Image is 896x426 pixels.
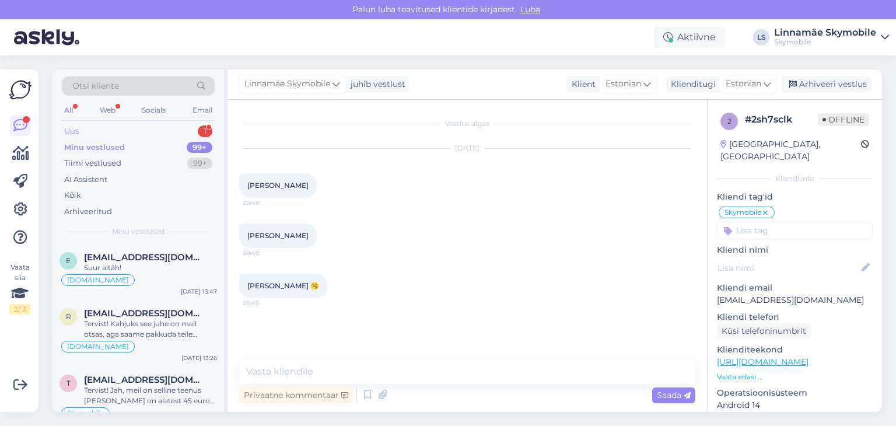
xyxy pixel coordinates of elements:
[139,103,168,118] div: Socials
[717,282,873,294] p: Kliendi email
[9,262,30,315] div: Vaata siia
[64,206,112,218] div: Arhiveeritud
[774,28,876,37] div: Linnamäe Skymobile
[726,78,761,90] span: Estonian
[64,190,81,201] div: Kõik
[717,323,811,339] div: Küsi telefoninumbrit
[187,158,212,169] div: 99+
[666,78,716,90] div: Klienditugi
[346,78,405,90] div: juhib vestlust
[84,319,217,340] div: Tervist! Kahjuks see juhe on meil otsas, aga saame pakkuda teile alternatiivi! Kena päeva!
[84,263,217,273] div: Suur aitäh!
[239,143,695,153] div: [DATE]
[66,379,71,387] span: t
[243,249,286,257] span: 20:49
[9,304,30,315] div: 2 / 3
[112,226,164,237] span: Minu vestlused
[84,375,205,385] span: tuulikylvi@gmail.com
[247,231,309,240] span: [PERSON_NAME]
[181,287,217,296] div: [DATE] 13:47
[198,125,212,137] div: 1
[818,113,869,126] span: Offline
[717,399,873,411] p: Android 14
[654,27,725,48] div: Aktiivne
[745,113,818,127] div: # 2sh7sclk
[239,118,695,129] div: Vestlus algas
[720,138,861,163] div: [GEOGRAPHIC_DATA], [GEOGRAPHIC_DATA]
[62,103,75,118] div: All
[247,181,309,190] span: [PERSON_NAME]
[247,281,319,290] span: [PERSON_NAME] 🥱
[66,256,71,265] span: e
[243,198,286,207] span: 20:48
[244,78,330,90] span: Linnamäe Skymobile
[67,343,129,350] span: [DOMAIN_NAME]
[239,387,353,403] div: Privaatne kommentaar
[84,385,217,406] div: Tervist! Jah, meil on selline teenus [PERSON_NAME] on alatest 45 eurot! [PERSON_NAME] kui soovite...
[717,294,873,306] p: [EMAIL_ADDRESS][DOMAIN_NAME]
[187,142,212,153] div: 99+
[64,174,107,186] div: AI Assistent
[724,209,761,216] span: Skymobile
[657,390,691,400] span: Saada
[243,299,286,308] span: 20:49
[72,80,119,92] span: Otsi kliente
[753,29,769,46] div: LS
[717,222,873,239] input: Lisa tag
[727,117,731,125] span: 2
[782,76,871,92] div: Arhiveeri vestlus
[717,311,873,323] p: Kliendi telefon
[605,78,641,90] span: Estonian
[717,191,873,203] p: Kliendi tag'id
[67,410,104,417] span: Skymobile
[717,387,873,399] p: Operatsioonisüsteem
[774,37,876,47] div: Skymobile
[9,79,32,101] img: Askly Logo
[517,4,544,15] span: Luba
[717,344,873,356] p: Klienditeekond
[67,277,129,284] span: [DOMAIN_NAME]
[97,103,118,118] div: Web
[64,158,121,169] div: Tiimi vestlused
[190,103,215,118] div: Email
[567,78,596,90] div: Klient
[717,372,873,382] p: Vaata edasi ...
[717,261,859,274] input: Lisa nimi
[717,357,808,367] a: [URL][DOMAIN_NAME]
[717,173,873,184] div: Kliendi info
[181,354,217,362] div: [DATE] 13:26
[66,312,71,321] span: r
[84,252,205,263] span: eve.sooneste@gmail.com
[774,28,889,47] a: Linnamäe SkymobileSkymobile
[717,244,873,256] p: Kliendi nimi
[84,308,205,319] span: rgrg@gmail.com
[64,142,125,153] div: Minu vestlused
[64,125,79,137] div: Uus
